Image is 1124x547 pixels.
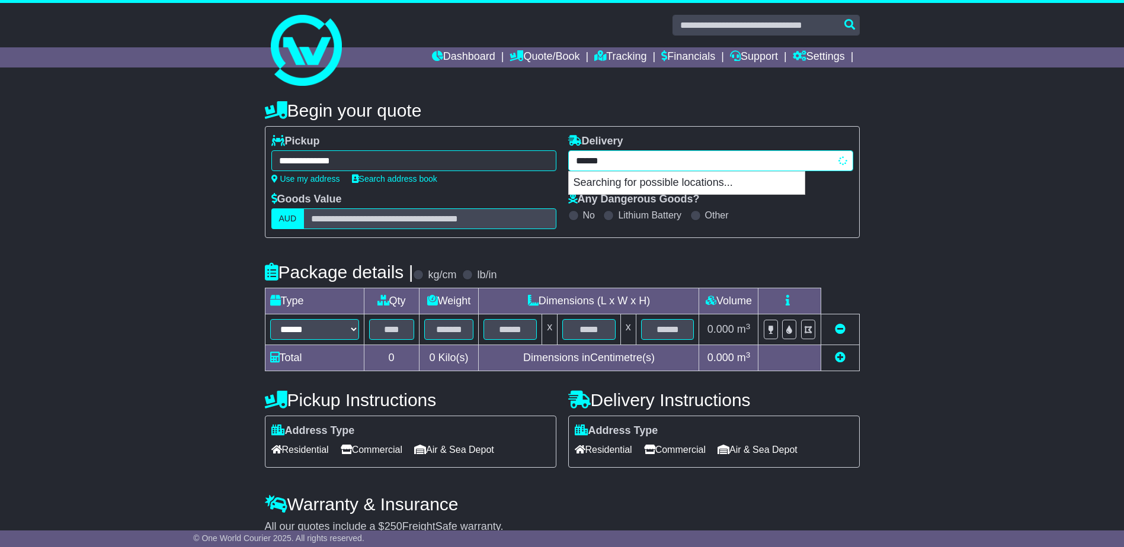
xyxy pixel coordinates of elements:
span: © One World Courier 2025. All rights reserved. [193,533,364,543]
a: Dashboard [432,47,495,67]
label: Goods Value [271,193,342,206]
td: x [620,314,636,345]
span: 0.000 [707,352,734,363]
label: lb/in [477,269,497,282]
a: Add new item [835,352,846,363]
label: Address Type [271,424,355,437]
span: Air & Sea Depot [718,440,798,459]
span: 250 [385,520,402,532]
sup: 3 [746,350,751,359]
span: Commercial [644,440,706,459]
h4: Warranty & Insurance [265,494,860,514]
h4: Package details | [265,262,414,282]
h4: Begin your quote [265,101,860,120]
td: Type [265,288,364,314]
span: 0 [429,352,435,363]
div: All our quotes include a $ FreightSafe warranty. [265,520,860,533]
a: Financials [661,47,715,67]
td: Volume [699,288,758,314]
label: Delivery [568,135,623,148]
typeahead: Please provide city [568,150,853,171]
td: Total [265,345,364,371]
a: Tracking [594,47,646,67]
span: Air & Sea Depot [414,440,494,459]
h4: Delivery Instructions [568,390,860,410]
label: No [583,210,595,221]
a: Settings [793,47,845,67]
td: Dimensions in Centimetre(s) [479,345,699,371]
td: Dimensions (L x W x H) [479,288,699,314]
a: Remove this item [835,323,846,335]
label: AUD [271,208,305,229]
a: Quote/Book [510,47,579,67]
span: Residential [271,440,329,459]
span: m [737,352,751,363]
a: Support [730,47,778,67]
h4: Pickup Instructions [265,390,556,410]
td: x [542,314,558,345]
label: Any Dangerous Goods? [568,193,700,206]
td: Kilo(s) [419,345,479,371]
label: Other [705,210,729,221]
label: Address Type [575,424,658,437]
a: Search address book [352,174,437,184]
td: Qty [364,288,419,314]
a: Use my address [271,174,340,184]
td: Weight [419,288,479,314]
span: m [737,323,751,335]
td: 0 [364,345,419,371]
label: Pickup [271,135,320,148]
label: kg/cm [428,269,456,282]
sup: 3 [746,322,751,331]
span: 0.000 [707,323,734,335]
span: Residential [575,440,632,459]
label: Lithium Battery [618,210,681,221]
span: Commercial [341,440,402,459]
p: Searching for possible locations... [569,172,805,194]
